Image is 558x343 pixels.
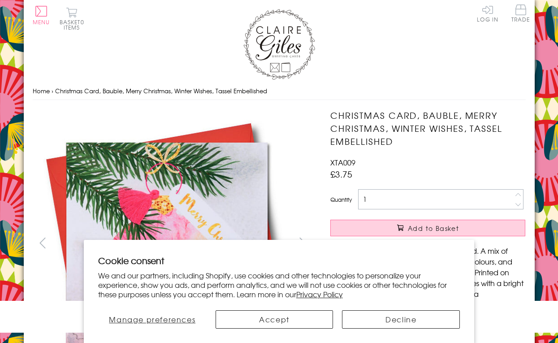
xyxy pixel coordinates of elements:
a: Log In [477,4,498,22]
a: Privacy Policy [296,289,343,300]
button: prev [33,233,53,253]
nav: breadcrumbs [33,82,526,100]
span: Add to Basket [408,224,459,233]
span: £3.75 [330,168,352,180]
span: Christmas Card, Bauble, Merry Christmas, Winter Wishes, Tassel Embellished [55,87,267,95]
button: Manage preferences [98,310,207,329]
img: Claire Giles Greetings Cards [243,9,315,80]
button: next [292,233,312,253]
span: › [52,87,53,95]
button: Menu [33,6,50,25]
h2: Cookie consent [98,254,460,267]
p: We and our partners, including Shopify, use cookies and other technologies to personalize your ex... [98,271,460,299]
span: Trade [511,4,530,22]
a: Trade [511,4,530,24]
h1: Christmas Card, Bauble, Merry Christmas, Winter Wishes, Tassel Embellished [330,109,525,148]
span: Menu [33,18,50,26]
button: Basket0 items [60,7,84,30]
span: Manage preferences [109,314,195,325]
a: Home [33,87,50,95]
span: 0 items [64,18,84,31]
label: Quantity [330,195,352,204]
button: Decline [342,310,460,329]
span: XTA009 [330,157,355,168]
button: Add to Basket [330,220,525,236]
button: Accept [216,310,333,329]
